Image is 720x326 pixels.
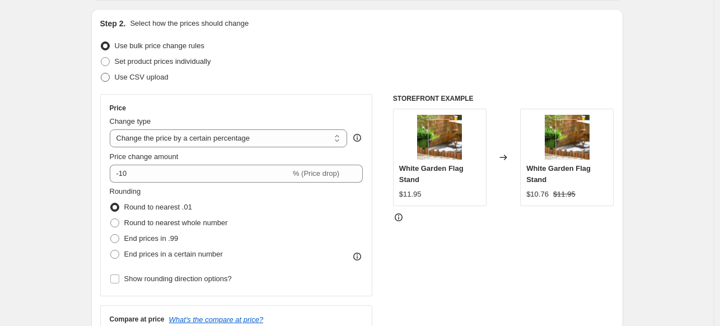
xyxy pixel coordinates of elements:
h6: STOREFRONT EXAMPLE [393,94,614,103]
span: Price change amount [110,152,179,161]
span: % (Price drop) [293,169,339,178]
input: -15 [110,165,291,183]
span: End prices in a certain number [124,250,223,258]
span: White Garden Flag Stand [399,164,464,184]
p: Select how the prices should change [130,18,249,29]
h3: Compare at price [110,315,165,324]
span: Use bulk price change rules [115,41,204,50]
img: 3909_834f32d5-612f-4ea1-bcb2-0ce28518028b_80x.jpg [417,115,462,160]
h2: Step 2. [100,18,126,29]
span: Round to nearest .01 [124,203,192,211]
button: What's the compare at price? [169,315,264,324]
span: Rounding [110,187,141,195]
div: $11.95 [399,189,422,200]
span: End prices in .99 [124,234,179,243]
span: Change type [110,117,151,125]
span: White Garden Flag Stand [526,164,591,184]
h3: Price [110,104,126,113]
span: Set product prices individually [115,57,211,66]
span: Show rounding direction options? [124,274,232,283]
div: help [352,132,363,143]
span: Round to nearest whole number [124,218,228,227]
div: $10.76 [526,189,549,200]
img: 3909_834f32d5-612f-4ea1-bcb2-0ce28518028b_80x.jpg [545,115,590,160]
strike: $11.95 [553,189,576,200]
span: Use CSV upload [115,73,169,81]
